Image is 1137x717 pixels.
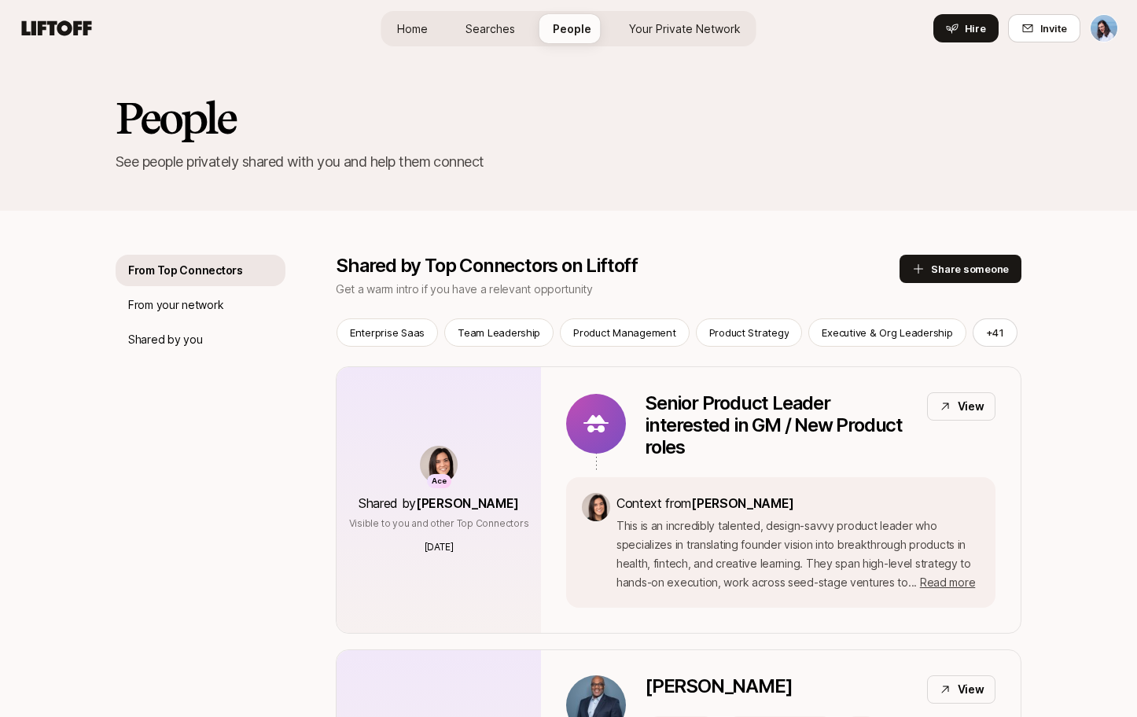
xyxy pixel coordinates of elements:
[416,495,519,511] span: [PERSON_NAME]
[616,517,980,592] p: This is an incredibly talented, design-savvy product leader who specializes in translating founde...
[958,397,984,416] p: View
[1008,14,1080,42] button: Invite
[425,540,454,554] p: [DATE]
[116,94,1021,142] h2: People
[453,14,528,43] a: Searches
[958,680,984,699] p: View
[432,475,447,488] p: Ace
[116,151,1021,173] p: See people privately shared with you and help them connect
[1091,15,1117,42] img: Dan Tase
[128,330,202,349] p: Shared by you
[822,325,952,340] p: Executive & Org Leadership
[709,325,789,340] p: Product Strategy
[933,14,999,42] button: Hire
[540,14,604,43] a: People
[385,14,440,43] a: Home
[616,14,753,43] a: Your Private Network
[349,517,529,531] p: Visible to you and other Top Connectors
[359,493,519,513] p: Shared by
[691,495,794,511] span: [PERSON_NAME]
[616,493,980,513] p: Context from
[420,446,458,484] img: 71d7b91d_d7cb_43b4_a7ea_a9b2f2cc6e03.jpg
[336,366,1021,634] a: AceShared by[PERSON_NAME]Visible to you and other Top Connectors[DATE]Senior Product Leader inter...
[128,296,223,314] p: From your network
[645,392,914,458] p: Senior Product Leader interested in GM / New Product roles
[1040,20,1067,36] span: Invite
[645,675,792,697] p: [PERSON_NAME]
[920,575,975,589] span: Read more
[128,261,243,280] p: From Top Connectors
[965,20,986,36] span: Hire
[573,325,675,340] p: Product Management
[582,493,610,521] img: 71d7b91d_d7cb_43b4_a7ea_a9b2f2cc6e03.jpg
[350,325,425,340] p: Enterprise Saas
[900,255,1021,283] button: Share someone
[465,20,515,37] span: Searches
[973,318,1017,347] button: +41
[336,280,900,299] p: Get a warm intro if you have a relevant opportunity
[629,20,741,37] span: Your Private Network
[1090,14,1118,42] button: Dan Tase
[336,255,900,277] p: Shared by Top Connectors on Liftoff
[553,20,591,37] span: People
[397,20,428,37] span: Home
[458,325,540,340] p: Team Leadership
